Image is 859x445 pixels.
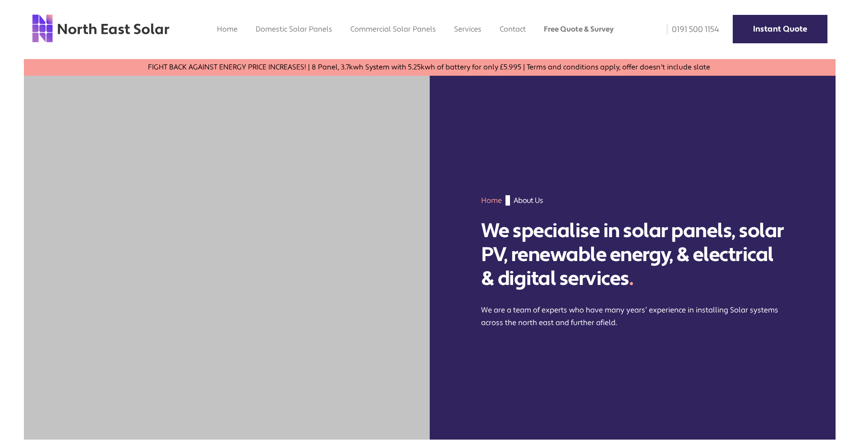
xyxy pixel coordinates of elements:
a: 0191 500 1154 [661,24,719,35]
img: ellie [24,76,430,440]
a: Free Quote & Survey [544,24,614,34]
img: gif;base64,R0lGODdhAQABAPAAAMPDwwAAACwAAAAAAQABAAACAkQBADs= [505,195,510,206]
a: Commercial Solar Panels [350,24,436,34]
a: Instant Quote [733,15,827,43]
span: About Us [514,195,543,206]
img: north east solar logo [32,14,170,43]
h1: We specialise in solar panels, solar PV, renewable energy, & electrical & digital services [481,219,784,290]
a: Home [481,196,502,205]
span: . [629,266,634,291]
a: Domestic Solar Panels [256,24,332,34]
a: Home [217,24,238,34]
a: Services [454,24,482,34]
p: We are a team of experts who have many years’ experience in installing Solar systems across the n... [481,304,784,329]
a: Contact [500,24,526,34]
